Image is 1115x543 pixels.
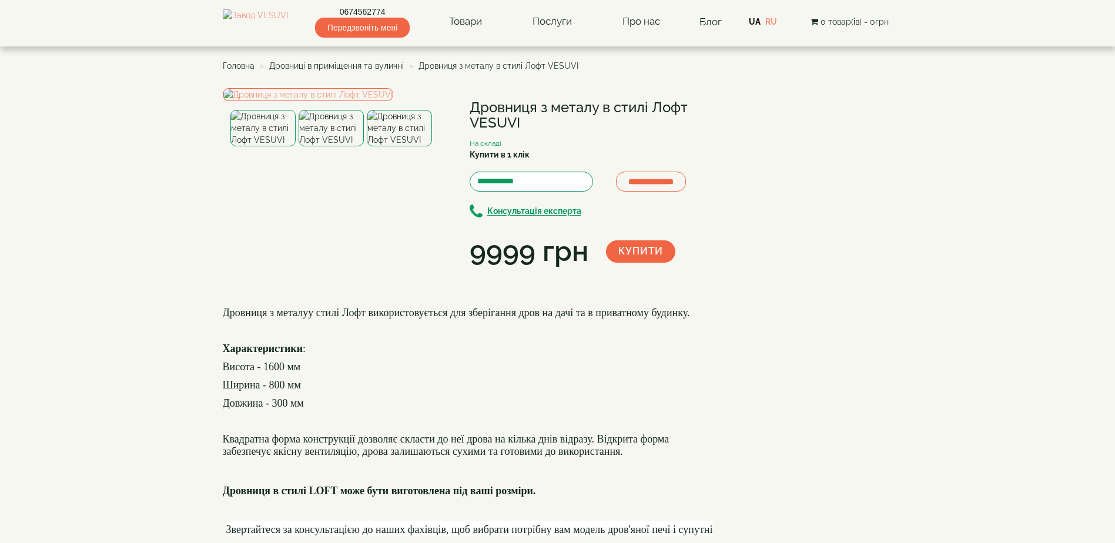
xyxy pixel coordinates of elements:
[315,6,410,18] a: 0674562774
[521,8,584,35] a: Послуги
[315,18,410,38] span: Передзвоніть мені
[223,433,669,457] font: Квадратна форма конструкції дозволяє скласти до неї дрова на кілька днів відразу. Відкрита форма ...
[470,139,501,148] small: На складі
[807,15,892,28] button: 0 товар(ів) - 0грн
[223,307,690,319] font: Дровниця з металуу стилі Лофт використовується для зберігання дров на дачі та в приватному будинку.
[223,361,301,373] font: Висота - 1600 мм
[223,397,304,409] font: Довжина - 300 мм
[437,8,494,35] a: Товари
[821,17,889,26] span: 0 товар(ів) - 0грн
[606,240,675,263] button: Купити
[487,207,581,216] b: Консультація експерта
[223,343,303,354] b: Характеристики
[223,379,301,391] font: Ширина - 800 мм
[223,61,255,71] a: Головна
[367,110,432,146] img: Дровниця з металу в стилі Лофт VESUVI
[223,343,306,354] font: :
[470,232,588,271] div: 9999 грн
[223,9,288,34] img: Завод VESUVI
[230,110,296,146] img: Дровниця з металу в стилі Лофт VESUVI
[470,100,716,131] h1: Дровниця з металу в стилі Лофт VESUVI
[418,61,578,71] span: Дровниця з металу в стилі Лофт VESUVI
[269,61,404,71] a: Дровниці в приміщення та вуличні
[611,8,672,35] a: Про нас
[223,88,393,101] img: Дровниця з металу в стилі Лофт VESUVI
[749,17,761,26] a: UA
[299,110,364,146] img: Дровниця з металу в стилі Лофт VESUVI
[223,485,536,497] b: Дровниця в стилі LOFT може бути виготовлена під ваші розміри.
[470,149,530,160] label: Купити в 1 клік
[699,16,722,28] a: Блог
[765,17,777,26] a: RU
